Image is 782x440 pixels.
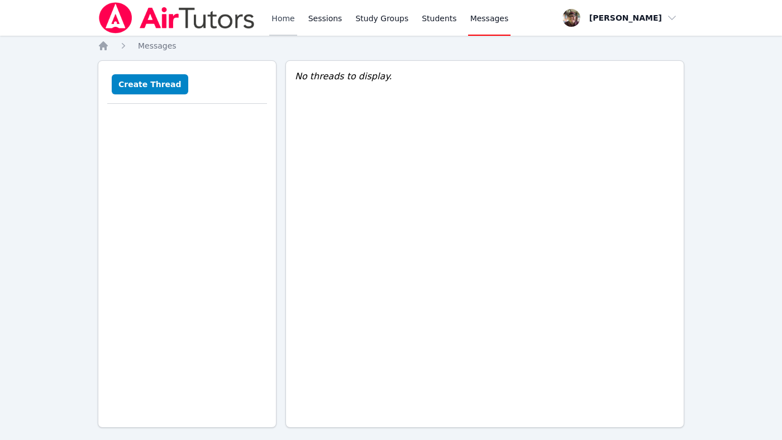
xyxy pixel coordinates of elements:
[138,41,177,50] span: Messages
[470,13,509,24] span: Messages
[112,74,188,94] button: Create Thread
[138,40,177,51] a: Messages
[295,70,675,83] div: No threads to display.
[98,2,256,34] img: Air Tutors
[98,40,684,51] nav: Breadcrumb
